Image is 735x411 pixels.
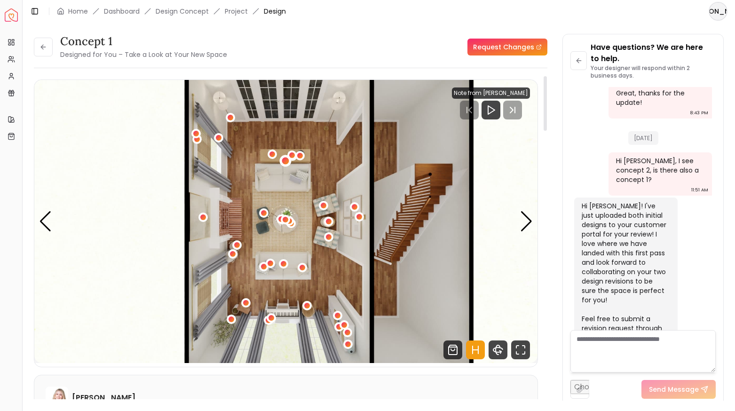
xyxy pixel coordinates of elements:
[156,7,209,16] li: Design Concept
[34,80,537,363] img: Design Render 1
[691,185,708,195] div: 11:51 AM
[72,392,135,403] h6: [PERSON_NAME]
[5,8,18,22] a: Spacejoy
[616,156,703,184] div: Hi [PERSON_NAME], I see concept 2, is there also a concept 1?
[264,7,286,16] span: Design
[466,340,485,359] svg: Hotspots Toggle
[104,7,140,16] a: Dashboard
[591,64,716,79] p: Your designer will respond within 2 business days.
[68,7,88,16] a: Home
[710,3,727,20] span: [PERSON_NAME]
[34,80,537,363] div: Carousel
[485,104,497,116] svg: Play
[628,131,658,145] span: [DATE]
[520,211,533,232] div: Next slide
[690,108,708,118] div: 8:43 PM
[452,87,530,99] div: Note from [PERSON_NAME]
[443,340,462,359] svg: Shop Products from this design
[60,34,227,49] h3: concept 1
[489,340,507,359] svg: 360 View
[582,201,668,361] div: Hi [PERSON_NAME]! I've just uploaded both initial designs to your customer portal for your review...
[60,50,227,59] small: Designed for You – Take a Look at Your New Space
[46,387,68,409] img: Hannah James
[5,8,18,22] img: Spacejoy Logo
[225,7,248,16] a: Project
[616,88,703,107] div: Great, thanks for the update!
[467,39,547,55] a: Request Changes
[511,340,530,359] svg: Fullscreen
[34,80,537,363] div: 7 / 7
[57,7,286,16] nav: breadcrumb
[591,42,716,64] p: Have questions? We are here to help.
[39,211,52,232] div: Previous slide
[709,2,727,21] button: [PERSON_NAME]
